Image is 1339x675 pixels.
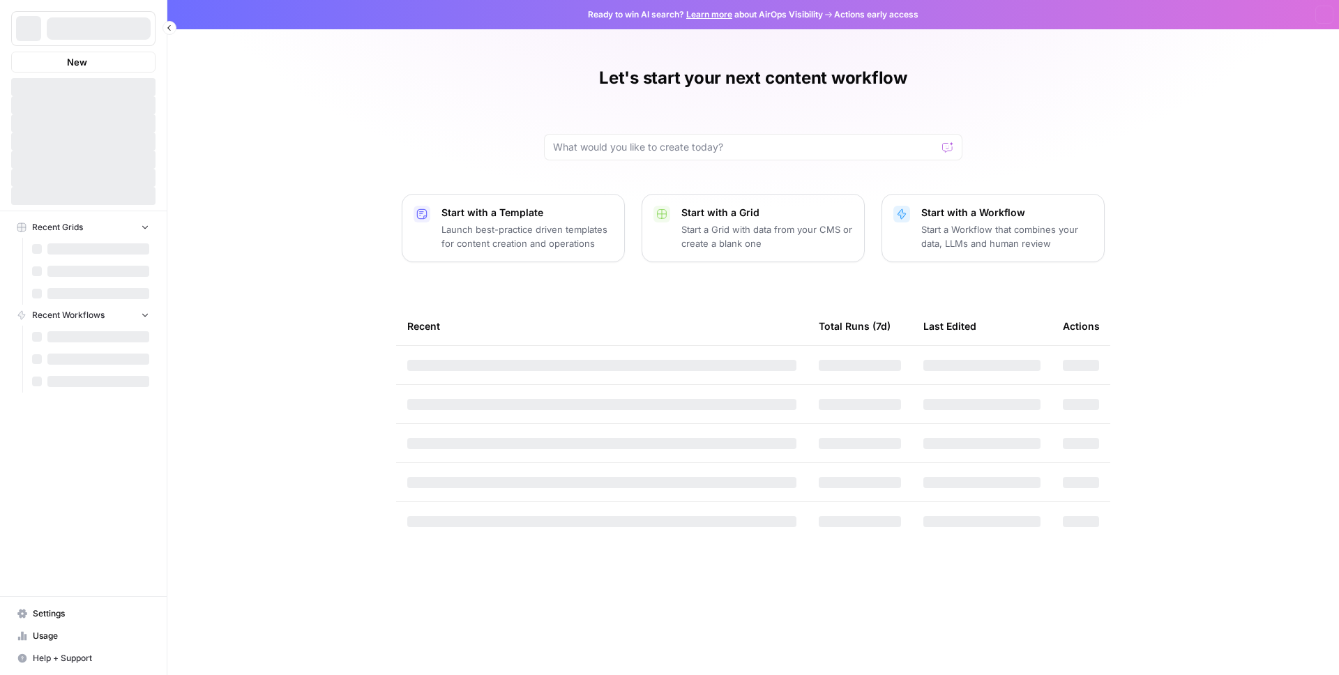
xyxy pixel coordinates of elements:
button: Help + Support [11,647,156,669]
button: Recent Workflows [11,305,156,326]
input: What would you like to create today? [553,140,937,154]
div: Recent [407,307,796,345]
span: Recent Workflows [32,309,105,321]
span: Ready to win AI search? about AirOps Visibility [588,8,823,21]
button: Start with a GridStart a Grid with data from your CMS or create a blank one [642,194,865,262]
span: Recent Grids [32,221,83,234]
div: Total Runs (7d) [819,307,891,345]
div: Actions [1063,307,1100,345]
p: Start with a Workflow [921,206,1093,220]
p: Start a Grid with data from your CMS or create a blank one [681,222,853,250]
button: Start with a TemplateLaunch best-practice driven templates for content creation and operations [402,194,625,262]
button: Start with a WorkflowStart a Workflow that combines your data, LLMs and human review [882,194,1105,262]
a: Learn more [686,9,732,20]
h1: Let's start your next content workflow [599,67,907,89]
button: Recent Grids [11,217,156,238]
a: Settings [11,602,156,625]
span: Usage [33,630,149,642]
p: Launch best-practice driven templates for content creation and operations [441,222,613,250]
a: Usage [11,625,156,647]
p: Start with a Grid [681,206,853,220]
span: Help + Support [33,652,149,665]
p: Start with a Template [441,206,613,220]
div: Last Edited [923,307,976,345]
p: Start a Workflow that combines your data, LLMs and human review [921,222,1093,250]
span: Actions early access [834,8,918,21]
span: New [67,55,87,69]
span: Settings [33,607,149,620]
button: New [11,52,156,73]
